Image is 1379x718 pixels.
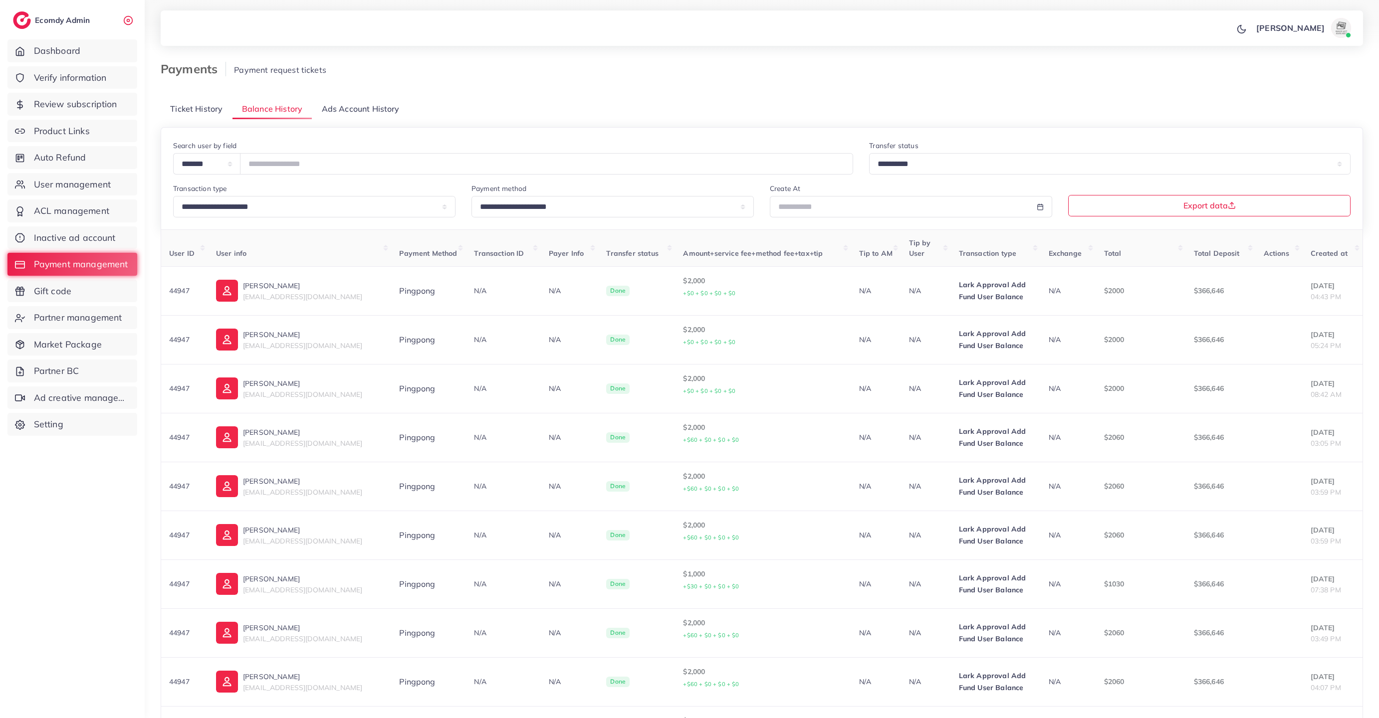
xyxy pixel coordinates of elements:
[1049,249,1082,258] span: Exchange
[549,334,591,346] p: N/A
[399,627,458,639] div: Pingpong
[216,426,238,448] img: ic-user-info.36bf1079.svg
[474,677,486,686] span: N/A
[1104,578,1178,590] p: $1030
[683,324,843,348] p: $2,000
[549,480,591,492] p: N/A
[1049,628,1061,637] span: N/A
[909,238,931,257] span: Tip by User
[1049,579,1061,588] span: N/A
[243,439,362,448] span: [EMAIL_ADDRESS][DOMAIN_NAME]
[7,93,137,116] a: Review subscription
[859,249,893,258] span: Tip to AM
[606,530,630,541] span: Done
[242,103,302,115] span: Balance History
[683,519,843,543] p: $2,000
[606,249,658,258] span: Transfer status
[1049,677,1061,686] span: N/A
[1049,286,1061,295] span: N/A
[1194,480,1248,492] p: $366,646
[1049,433,1061,442] span: N/A
[1194,249,1240,258] span: Total Deposit
[909,334,943,346] p: N/A
[606,628,630,639] span: Done
[7,359,137,382] a: Partner BC
[959,249,1017,258] span: Transaction type
[399,383,458,394] div: Pingpong
[399,249,457,258] span: Payment Method
[549,627,591,639] p: N/A
[1311,390,1342,399] span: 08:42 AM
[909,431,943,443] p: N/A
[1194,431,1248,443] p: $366,646
[7,120,137,143] a: Product Links
[216,671,238,693] img: ic-user-info.36bf1079.svg
[683,290,735,297] small: +$0 + $0 + $0 + $0
[549,676,591,688] p: N/A
[7,306,137,329] a: Partner management
[1311,683,1341,692] span: 04:07 PM
[683,568,843,592] p: $1,000
[859,382,893,394] p: N/A
[243,524,362,536] p: [PERSON_NAME]
[216,524,238,546] img: ic-user-info.36bf1079.svg
[243,537,362,545] span: [EMAIL_ADDRESS][DOMAIN_NAME]
[7,173,137,196] a: User management
[959,376,1033,400] p: Lark Approval Add Fund User Balance
[1311,585,1341,594] span: 07:38 PM
[243,585,362,594] span: [EMAIL_ADDRESS][DOMAIN_NAME]
[34,151,86,164] span: Auto Refund
[243,488,362,497] span: [EMAIL_ADDRESS][DOMAIN_NAME]
[243,329,362,341] p: [PERSON_NAME]
[34,98,117,111] span: Review subscription
[1104,529,1178,541] p: $2060
[399,578,458,590] div: Pingpong
[243,683,362,692] span: [EMAIL_ADDRESS][DOMAIN_NAME]
[474,482,486,491] span: N/A
[859,529,893,541] p: N/A
[7,413,137,436] a: Setting
[243,390,362,399] span: [EMAIL_ADDRESS][DOMAIN_NAME]
[1311,488,1341,497] span: 03:59 PM
[399,285,458,297] div: Pingpong
[474,335,486,344] span: N/A
[683,666,843,690] p: $2,000
[399,676,458,688] div: Pingpong
[1311,377,1355,389] p: [DATE]
[859,334,893,346] p: N/A
[1311,671,1355,683] p: [DATE]
[683,372,843,397] p: $2,000
[7,253,137,276] a: Payment management
[474,579,486,588] span: N/A
[1311,634,1341,643] span: 03:49 PM
[683,485,739,492] small: +$60 + $0 + $0 + $0
[34,258,128,271] span: Payment management
[7,226,137,249] a: Inactive ad account
[243,280,362,292] p: [PERSON_NAME]
[169,431,200,443] p: 44947
[770,183,800,193] label: Create At
[859,431,893,443] p: N/A
[1049,531,1061,539] span: N/A
[243,426,362,438] p: [PERSON_NAME]
[683,681,739,688] small: +$60 + $0 + $0 + $0
[34,285,71,298] span: Gift code
[243,377,362,389] p: [PERSON_NAME]
[234,65,326,75] span: Payment request tickets
[243,634,362,643] span: [EMAIL_ADDRESS][DOMAIN_NAME]
[683,534,739,541] small: +$60 + $0 + $0 + $0
[959,572,1033,596] p: Lark Approval Add Fund User Balance
[173,141,236,151] label: Search user by field
[606,579,630,590] span: Done
[161,62,226,76] h3: Payments
[549,285,591,297] p: N/A
[1311,475,1355,487] p: [DATE]
[959,621,1033,645] p: Lark Approval Add Fund User Balance
[606,286,630,297] span: Done
[683,387,735,394] small: +$0 + $0 + $0 + $0
[474,628,486,637] span: N/A
[169,285,200,297] p: 44947
[683,421,843,446] p: $2,000
[859,285,893,297] p: N/A
[216,329,238,351] img: ic-user-info.36bf1079.svg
